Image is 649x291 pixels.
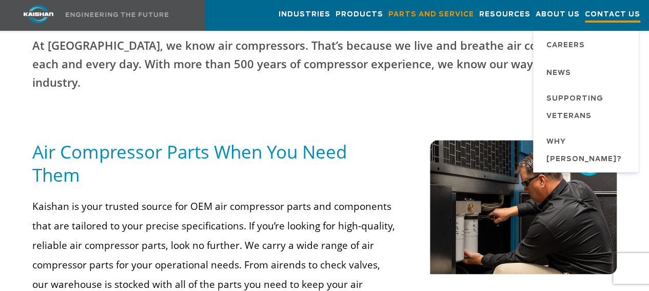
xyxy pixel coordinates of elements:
[336,1,383,28] a: Products
[546,90,628,125] span: Supporting Veterans
[536,86,639,129] a: Supporting Veterans
[66,12,168,17] img: Engineering the future
[546,65,571,82] span: News
[32,36,617,91] p: At [GEOGRAPHIC_DATA], we know air compressors. That’s because we live and breathe air compressors...
[536,129,639,172] a: Why [PERSON_NAME]?
[479,1,530,28] a: Resources
[585,1,640,30] a: Contact Us
[279,9,330,21] span: Industries
[430,140,617,274] img: kaishan employee
[388,1,474,28] a: Parts and Service
[546,37,585,54] span: Careers
[536,59,639,86] a: News
[536,31,639,59] a: Careers
[32,140,398,186] h5: Air Compressor Parts When You Need Them
[336,9,383,21] span: Products
[536,9,580,21] span: About Us
[479,9,530,21] span: Resources
[546,133,628,168] span: Why [PERSON_NAME]?
[585,9,640,23] span: Contact Us
[388,9,474,21] span: Parts and Service
[536,1,580,28] a: About Us
[279,1,330,28] a: Industries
